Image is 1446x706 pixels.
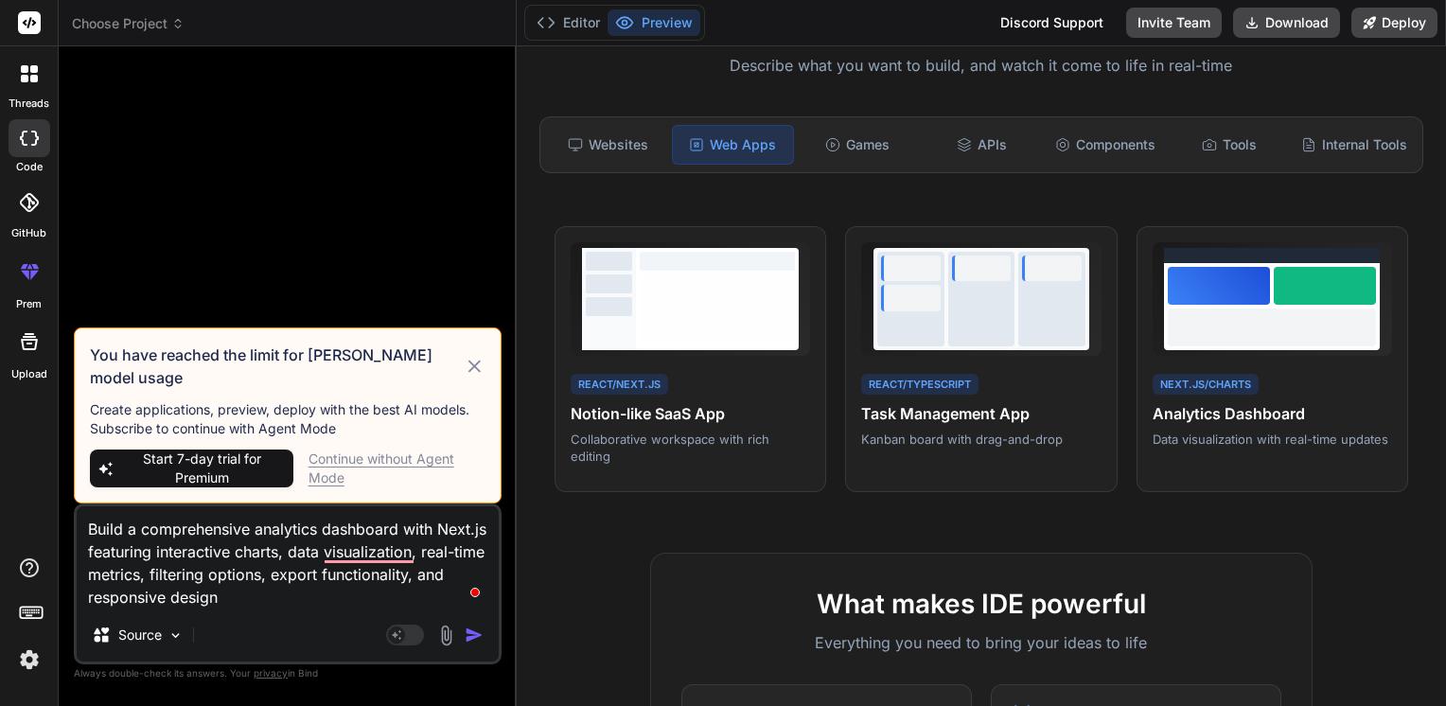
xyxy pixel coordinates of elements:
label: threads [9,96,49,112]
p: Kanban board with drag-and-drop [861,431,1101,448]
div: React/Next.js [571,374,668,396]
button: Deploy [1351,8,1437,38]
label: code [16,159,43,175]
p: Always double-check its answers. Your in Bind [74,664,502,682]
img: icon [465,626,484,644]
p: Collaborative workspace with rich editing [571,431,810,465]
div: Web Apps [672,125,794,165]
div: Next.js/Charts [1153,374,1259,396]
button: Invite Team [1126,8,1222,38]
p: Describe what you want to build, and watch it come to life in real-time [528,54,1435,79]
button: Preview [608,9,700,36]
span: privacy [254,667,288,679]
button: Start 7-day trial for Premium [90,450,293,487]
h3: You have reached the limit for [PERSON_NAME] model usage [90,344,464,389]
textarea: To enrich screen reader interactions, please activate Accessibility in Grammarly extension settings [77,506,499,609]
label: Upload [11,366,47,382]
div: Continue without Agent Mode [309,450,485,487]
div: React/TypeScript [861,374,979,396]
span: Choose Project [72,14,185,33]
h4: Analytics Dashboard [1153,402,1392,425]
p: Create applications, preview, deploy with the best AI models. Subscribe to continue with Agent Mode [90,400,485,438]
h2: What makes IDE powerful [681,584,1281,624]
div: APIs [922,125,1042,165]
span: Start 7-day trial for Premium [119,450,286,487]
div: Discord Support [989,8,1115,38]
p: Everything you need to bring your ideas to life [681,631,1281,654]
button: Editor [529,9,608,36]
div: Tools [1170,125,1290,165]
div: Internal Tools [1294,125,1415,165]
h4: Task Management App [861,402,1101,425]
div: Components [1046,125,1166,165]
div: Websites [548,125,668,165]
div: Games [798,125,918,165]
img: Pick Models [168,627,184,644]
button: Download [1233,8,1340,38]
p: Source [118,626,162,644]
img: attachment [435,625,457,646]
p: Data visualization with real-time updates [1153,431,1392,448]
h4: Notion-like SaaS App [571,402,810,425]
img: settings [13,644,45,676]
label: prem [16,296,42,312]
label: GitHub [11,225,46,241]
